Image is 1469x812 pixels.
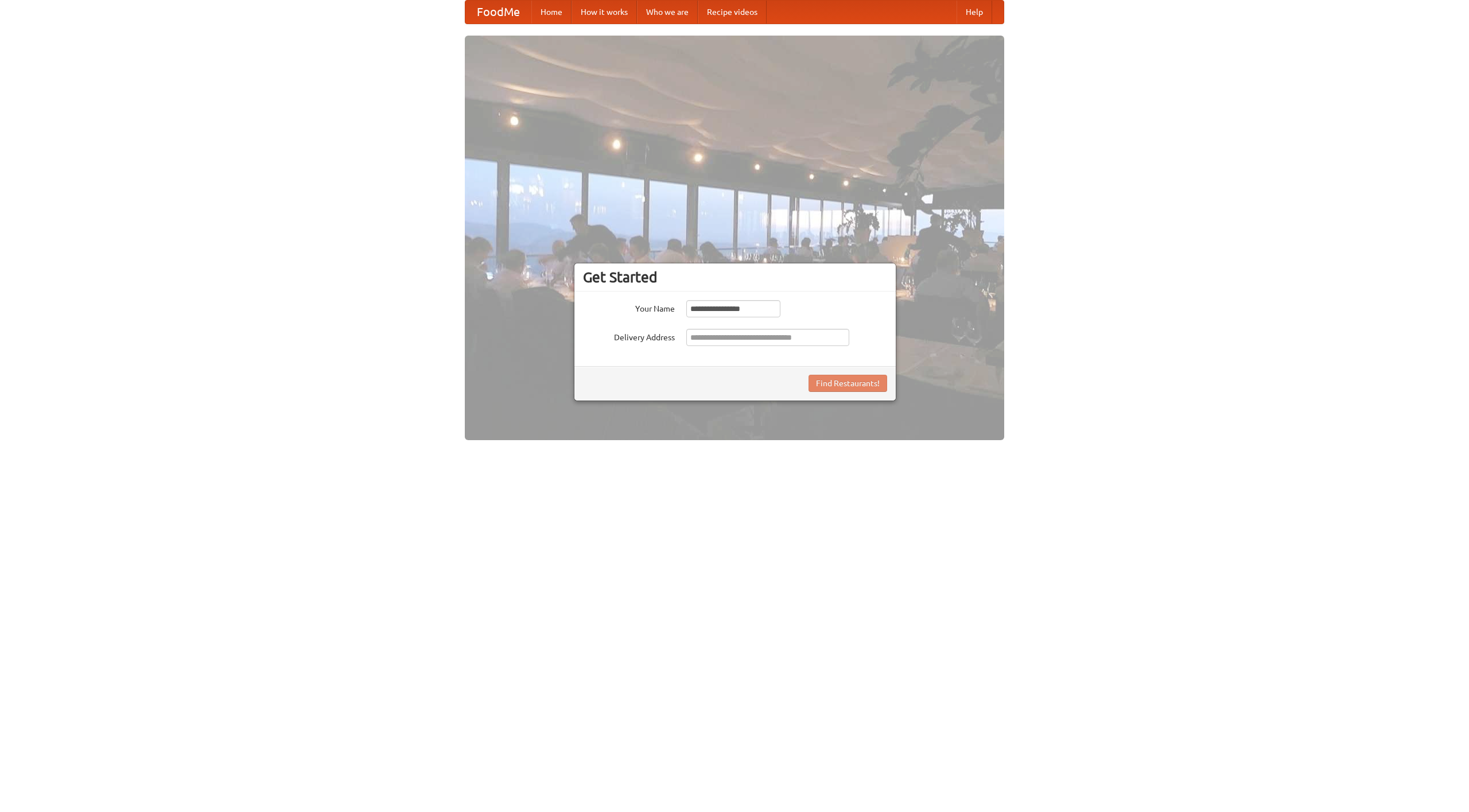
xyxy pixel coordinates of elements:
h3: Get Started [583,269,887,286]
a: Help [957,1,992,24]
a: How it works [572,1,637,24]
a: FoodMe [465,1,531,24]
button: Find Restaurants! [809,375,887,392]
a: Who we are [637,1,698,24]
label: Delivery Address [583,329,675,343]
a: Home [531,1,572,24]
label: Your Name [583,300,675,314]
a: Recipe videos [698,1,767,24]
